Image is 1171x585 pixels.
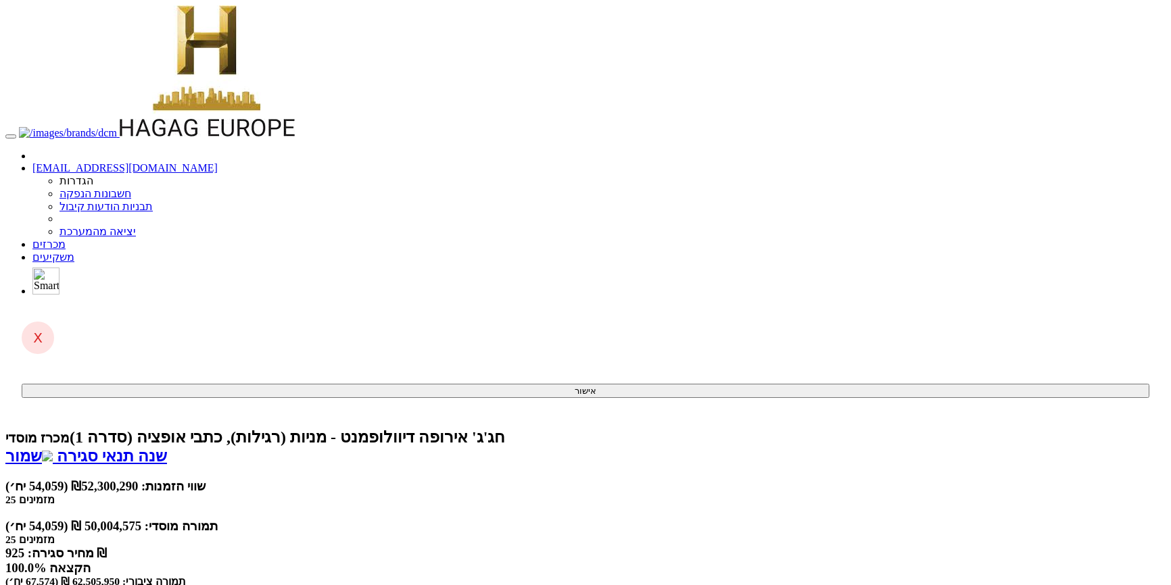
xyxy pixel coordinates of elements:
a: שנה תנאי סגירה [53,447,167,465]
a: שמור [5,447,53,465]
a: תבניות הודעות קיבול [59,201,153,212]
div: תמורה מוסדי: 50,004,575 ₪ (54,059 יח׳) [5,519,1166,534]
a: מכרזים [32,238,66,250]
a: יציאה מהמערכת [59,226,136,237]
button: אישור [22,384,1149,398]
div: מחיר סגירה: 925 ₪ [5,546,1166,561]
img: Auction Logo [120,5,295,136]
span: שנה תנאי סגירה [57,447,167,465]
img: excel-file-white.png [42,451,53,461]
small: 25 מזמינים [5,494,55,505]
div: חג'ג' אירופה דיוולופמנט - מניות (רגילות), כתבי אופציה (סדרה 1) - הנפקה לציבור [5,428,1166,447]
a: [EMAIL_ADDRESS][DOMAIN_NAME] [32,162,218,174]
a: משקיעים [32,251,74,263]
span: 100.0% הקצאה [5,561,91,575]
small: 25 מזמינים [5,534,55,545]
div: שווי הזמנות: ₪52,300,290 (54,059 יח׳) [5,479,1166,494]
span: X [33,330,43,346]
img: /images/brands/dcm [19,127,117,139]
small: מכרז מוסדי [5,430,70,445]
a: חשבונות הנפקה [59,188,131,199]
li: הגדרות [59,174,1166,187]
img: SmartBull Logo [32,268,59,295]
